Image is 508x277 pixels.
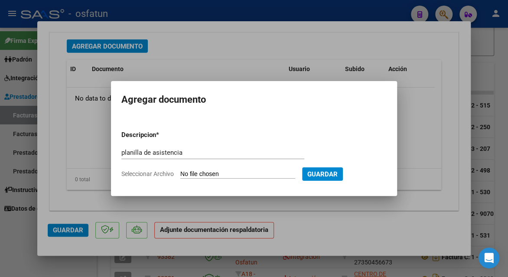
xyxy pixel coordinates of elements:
p: Descripcion [121,130,201,140]
span: Seleccionar Archivo [121,170,174,177]
h2: Agregar documento [121,91,387,108]
div: Open Intercom Messenger [479,248,499,268]
span: Guardar [307,170,338,178]
button: Guardar [302,167,343,181]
